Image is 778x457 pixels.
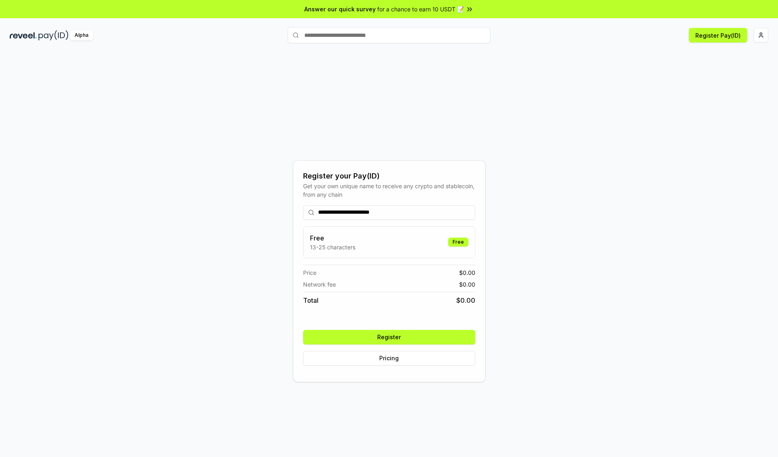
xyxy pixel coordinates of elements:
[303,330,475,344] button: Register
[303,268,316,277] span: Price
[304,5,376,13] span: Answer our quick survey
[377,5,464,13] span: for a chance to earn 10 USDT 📝
[303,170,475,182] div: Register your Pay(ID)
[456,295,475,305] span: $ 0.00
[310,233,355,243] h3: Free
[310,243,355,251] p: 13-25 characters
[70,30,93,40] div: Alpha
[38,30,68,40] img: pay_id
[689,28,747,43] button: Register Pay(ID)
[10,30,37,40] img: reveel_dark
[303,280,336,289] span: Network fee
[303,295,318,305] span: Total
[303,182,475,199] div: Get your own unique name to receive any crypto and stablecoin, from any chain
[459,280,475,289] span: $ 0.00
[448,238,468,247] div: Free
[303,351,475,366] button: Pricing
[459,268,475,277] span: $ 0.00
